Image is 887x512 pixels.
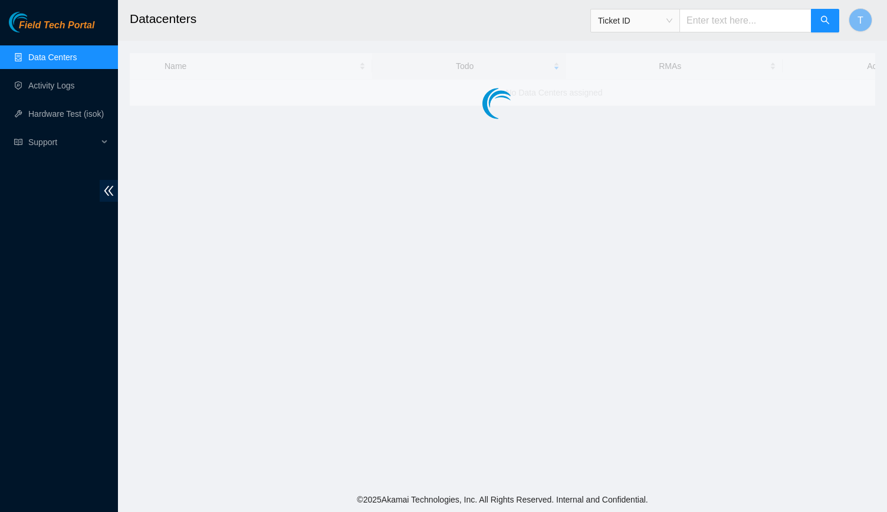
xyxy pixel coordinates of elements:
span: search [820,15,830,27]
span: read [14,138,22,146]
button: T [849,8,872,32]
span: T [858,13,863,28]
img: Akamai Technologies [9,12,60,32]
footer: © 2025 Akamai Technologies, Inc. All Rights Reserved. Internal and Confidential. [118,487,887,512]
a: Hardware Test (isok) [28,109,104,119]
span: Support [28,130,98,154]
span: Ticket ID [598,12,672,29]
a: Data Centers [28,52,77,62]
span: double-left [100,180,118,202]
button: search [811,9,839,32]
a: Activity Logs [28,81,75,90]
span: Field Tech Portal [19,20,94,31]
a: Akamai TechnologiesField Tech Portal [9,21,94,37]
input: Enter text here... [679,9,812,32]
